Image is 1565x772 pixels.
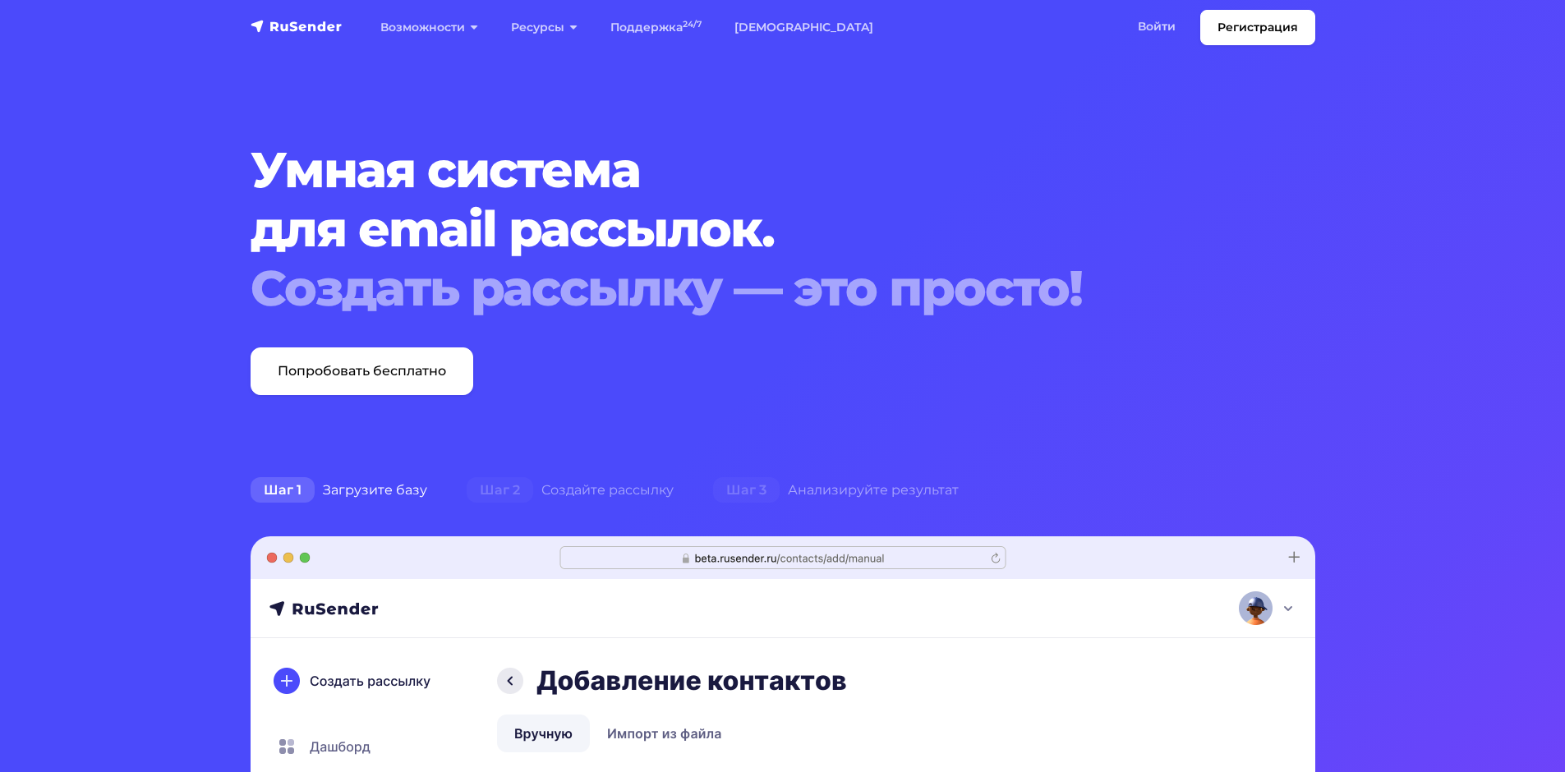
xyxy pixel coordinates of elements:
[364,11,495,44] a: Возможности
[251,18,343,34] img: RuSender
[251,347,473,395] a: Попробовать бесплатно
[231,474,447,507] div: Загрузите базу
[713,477,780,503] span: Шаг 3
[1200,10,1315,45] a: Регистрация
[683,19,702,30] sup: 24/7
[447,474,693,507] div: Создайте рассылку
[467,477,533,503] span: Шаг 2
[693,474,978,507] div: Анализируйте результат
[1121,10,1192,44] a: Войти
[251,477,315,503] span: Шаг 1
[251,259,1225,318] div: Создать рассылку — это просто!
[495,11,594,44] a: Ресурсы
[594,11,718,44] a: Поддержка24/7
[718,11,890,44] a: [DEMOGRAPHIC_DATA]
[251,140,1225,318] h1: Умная система для email рассылок.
